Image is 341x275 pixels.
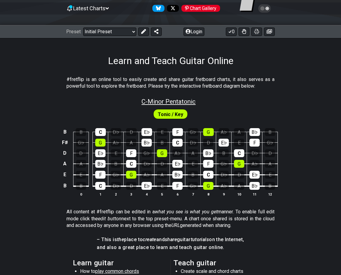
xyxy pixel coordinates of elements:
[188,139,198,147] div: D♭
[181,5,220,12] div: Chart Gallery
[61,137,69,148] td: F♯
[73,191,89,197] th: 0
[154,191,170,197] th: 5
[265,182,275,190] div: B
[76,160,86,168] div: A
[219,128,229,136] div: A♭
[95,139,106,147] div: G
[203,171,213,179] div: C
[97,236,244,243] h4: – This is place to and guitar on the Internet,
[234,149,244,157] div: C
[203,128,214,136] div: G
[141,160,152,168] div: D♭
[111,149,121,157] div: E
[265,139,275,147] div: G♭
[216,191,232,197] th: 9
[76,139,86,147] div: G♭
[234,171,244,179] div: D
[126,182,136,190] div: D
[126,149,136,157] div: F
[172,182,183,190] div: F
[76,171,86,179] div: E
[172,171,183,179] div: B♭
[203,149,213,157] div: B♭
[171,222,180,228] em: URL
[138,27,149,36] button: Edit Preset
[179,5,220,12] a: #fretflip at Pinterest
[157,149,167,157] div: G
[95,171,106,179] div: F
[165,237,177,242] em: share
[141,171,152,179] div: A♭
[117,237,124,242] em: the
[67,76,274,90] p: #fretflip is an online tool to easily create and share guitar fretboard charts, it also serves as...
[174,260,268,266] h2: Teach guitar
[155,209,218,215] em: what you see is what you get
[76,128,86,136] div: B
[219,149,229,157] div: B
[124,191,139,197] th: 3
[61,169,69,180] td: E
[76,149,86,157] div: D
[203,182,213,190] div: G
[264,27,275,36] button: Create image
[73,260,167,266] h2: Learn guitar
[265,128,275,136] div: B
[108,191,124,197] th: 2
[95,160,106,168] div: B♭
[143,237,156,242] em: create
[111,182,121,190] div: D♭
[126,171,136,179] div: G
[249,182,260,190] div: B♭
[95,149,106,157] div: E♭
[234,160,244,168] div: G
[249,128,260,136] div: B♭
[219,160,229,168] div: G♭
[95,268,139,274] span: play common chords
[239,27,249,36] button: Toggle Dexterity for all fretkits
[232,191,247,197] th: 10
[141,182,152,190] div: E♭
[172,160,183,168] div: E♭
[73,5,106,11] span: Latest Charts
[234,182,244,190] div: A
[219,182,229,190] div: A♭
[157,128,167,136] div: E
[61,158,69,169] td: A
[261,6,268,11] span: Toggle light / dark theme
[95,128,106,136] div: C
[97,244,244,251] h4: and also a great place to learn and teach guitar online.
[183,27,204,36] button: Login
[67,209,274,229] p: All content at #fretflip can be edited in a manner. To enable full edit mode click the next to th...
[265,149,275,157] div: D
[126,139,136,147] div: A
[98,216,121,222] em: edit button
[158,110,183,119] span: First enable full edit mode to edit
[141,149,152,157] div: G♭
[172,149,183,157] div: A♭
[247,191,262,197] th: 11
[219,139,229,147] div: E♭
[249,171,260,179] div: E♭
[111,160,121,168] div: B
[172,139,183,147] div: C
[126,128,137,136] div: D
[95,182,106,190] div: C
[111,128,121,136] div: D♭
[262,191,278,197] th: 12
[226,27,237,36] button: 0
[188,182,198,190] div: G♭
[141,128,152,136] div: E♭
[188,149,198,157] div: A
[157,160,167,168] div: D
[188,128,198,136] div: G♭
[111,171,121,179] div: G♭
[108,55,233,66] h1: Learn and Teach Guitar Online
[93,191,108,197] th: 1
[234,139,244,147] div: E
[203,139,213,147] div: D
[164,5,179,12] a: Follow #fretflip at X
[150,5,164,12] a: Follow #fretflip at Bluesky
[61,148,69,158] td: D
[61,180,69,192] td: B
